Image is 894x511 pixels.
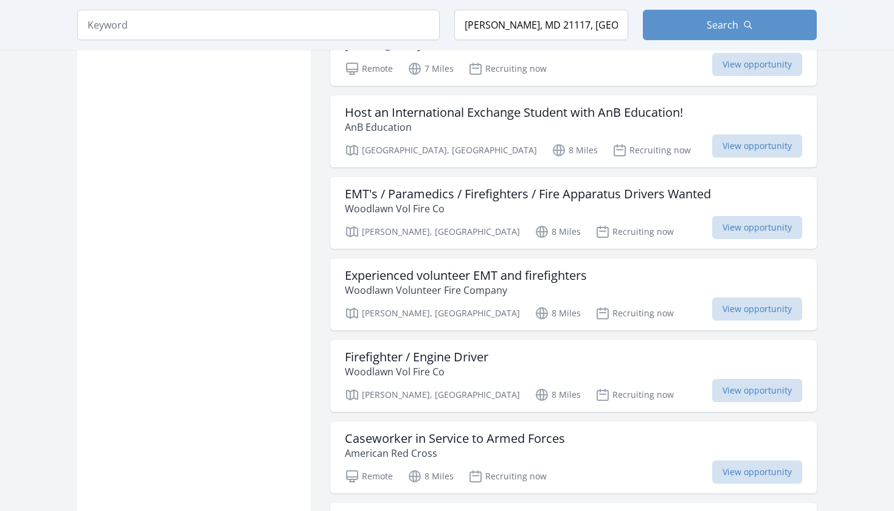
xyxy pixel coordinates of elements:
a: Firefighter / Engine Driver Woodlawn Vol Fire Co [PERSON_NAME], [GEOGRAPHIC_DATA] 8 Miles Recruit... [330,340,817,412]
p: 8 Miles [535,224,581,239]
p: Recruiting now [612,143,691,158]
p: 8 Miles [552,143,598,158]
a: EMT's / Paramedics / Firefighters / Fire Apparatus Drivers Wanted Woodlawn Vol Fire Co [PERSON_NA... [330,177,817,249]
a: Experienced volunteer EMT and firefighters Woodlawn Volunteer Fire Company [PERSON_NAME], [GEOGRA... [330,259,817,330]
p: 8 Miles [535,306,581,321]
span: Search [707,18,738,32]
button: Search [643,10,817,40]
p: Recruiting now [595,224,674,239]
span: View opportunity [712,461,802,484]
p: 7 Miles [407,61,454,76]
p: Recruiting now [468,61,547,76]
input: Keyword [77,10,440,40]
p: [PERSON_NAME], [GEOGRAPHIC_DATA] [345,224,520,239]
span: View opportunity [712,53,802,76]
a: Caseworker in Service to Armed Forces American Red Cross Remote 8 Miles Recruiting now View oppor... [330,422,817,493]
span: View opportunity [712,216,802,239]
p: [PERSON_NAME], [GEOGRAPHIC_DATA] [345,306,520,321]
p: Woodlawn Vol Fire Co [345,201,711,216]
p: Woodlawn Volunteer Fire Company [345,283,587,297]
p: Woodlawn Vol Fire Co [345,364,488,379]
p: [PERSON_NAME], [GEOGRAPHIC_DATA] [345,388,520,402]
h3: Firefighter / Engine Driver [345,350,488,364]
input: Location [454,10,628,40]
p: [GEOGRAPHIC_DATA], [GEOGRAPHIC_DATA] [345,143,537,158]
h3: EMT's / Paramedics / Firefighters / Fire Apparatus Drivers Wanted [345,187,711,201]
h3: Host an International Exchange Student with AnB Education! [345,105,683,120]
p: Recruiting now [468,469,547,484]
h3: Experienced volunteer EMT and firefighters [345,268,587,283]
span: View opportunity [712,297,802,321]
p: American Red Cross [345,446,565,461]
p: Remote [345,61,393,76]
span: View opportunity [712,134,802,158]
h3: Caseworker in Service to Armed Forces [345,431,565,446]
p: Remote [345,469,393,484]
p: Recruiting now [595,306,674,321]
p: 8 Miles [407,469,454,484]
p: 8 Miles [535,388,581,402]
a: [PERSON_NAME] Permanente Musicians Wanted! [PERSON_NAME] Permanente Remote 7 Miles Recruiting now... [330,14,817,86]
p: Recruiting now [595,388,674,402]
p: AnB Education [345,120,683,134]
span: View opportunity [712,379,802,402]
a: Host an International Exchange Student with AnB Education! AnB Education [GEOGRAPHIC_DATA], [GEOG... [330,96,817,167]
